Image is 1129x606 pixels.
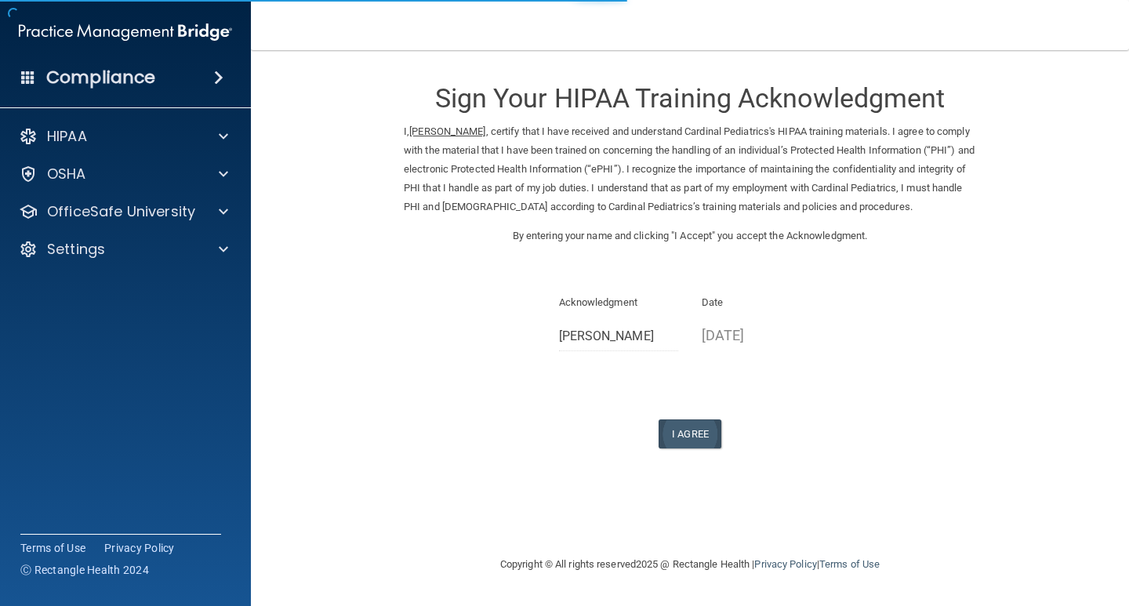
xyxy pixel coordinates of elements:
button: I Agree [659,419,721,448]
a: Terms of Use [20,540,85,556]
ins: [PERSON_NAME] [409,125,485,137]
p: Acknowledgment [559,293,679,312]
p: By entering your name and clicking "I Accept" you accept the Acknowledgment. [404,227,976,245]
p: OSHA [47,165,86,183]
p: [DATE] [702,322,822,348]
a: Privacy Policy [754,558,816,570]
a: Privacy Policy [104,540,175,556]
a: OfficeSafe University [19,202,228,221]
h4: Compliance [46,67,155,89]
p: I, , certify that I have received and understand Cardinal Pediatrics's HIPAA training materials. ... [404,122,976,216]
div: Copyright © All rights reserved 2025 @ Rectangle Health | | [404,539,976,590]
input: Full Name [559,322,679,351]
p: HIPAA [47,127,87,146]
p: Date [702,293,822,312]
h3: Sign Your HIPAA Training Acknowledgment [404,84,976,113]
p: OfficeSafe University [47,202,195,221]
span: Ⓒ Rectangle Health 2024 [20,562,149,578]
a: Terms of Use [819,558,880,570]
a: Settings [19,240,228,259]
img: PMB logo [19,16,232,48]
a: OSHA [19,165,228,183]
a: HIPAA [19,127,228,146]
p: Settings [47,240,105,259]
